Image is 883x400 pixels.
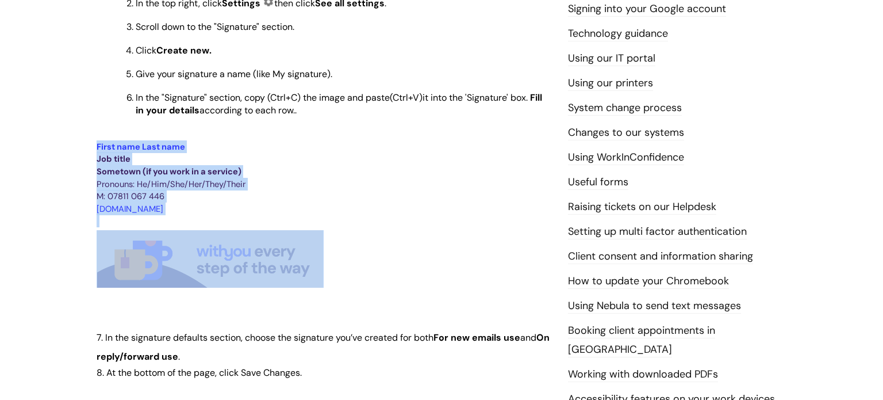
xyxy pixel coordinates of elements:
span: opy (Ctrl+C) the image and paste [249,92,390,104]
span: M: 07811 067 446 [97,191,164,202]
span: Click [136,44,156,56]
span: For new emails use [433,332,520,344]
span: Sometown (if you work in a service) [97,166,241,177]
span: Create new. [156,44,212,56]
span: (Ctrl+V) [390,92,423,104]
span: First name Last name [97,141,185,153]
a: WithYou email signature image [97,281,324,289]
a: Setting up multi factor authentication [568,224,747,239]
span: Pronouns: He/Him/She/Her/They/Their [97,178,245,190]
img: WithYou email signature image [97,230,324,291]
span: On reply/forward use [97,332,550,362]
span: it into the 'Signature' box. [423,92,528,104]
span: 8. At the bottom of the page, click Save Changes. [97,367,302,379]
a: Client consent and information sharing [568,249,753,264]
span: Job title [97,153,130,165]
span: . [178,351,180,363]
a: Working with downloaded PDFs [568,367,718,382]
span: Scroll down to the "Signature" section. [136,21,294,33]
a: Using WorkInConfidence [568,150,684,165]
span: Give your signature a name (like My signature). [136,68,332,80]
a: Using our IT portal [568,51,655,66]
span: In the "Signature" section, c according to each row.. [136,92,542,116]
a: Using our printers [568,76,653,91]
a: Useful forms [568,175,628,190]
span: [DOMAIN_NAME] [97,203,163,215]
a: Using Nebula to send text messages [568,299,741,314]
a: Booking client appointments in [GEOGRAPHIC_DATA] [568,323,715,357]
a: Changes to our systems [568,125,684,140]
a: Raising tickets on our Helpdesk [568,200,716,215]
span: 7. In the signature defaults section, choose the signature you’ve created for both [97,332,433,344]
strong: Fill in your details [136,92,542,116]
a: Signing into your Google account [568,2,726,17]
span: and [520,332,536,344]
a: System change process [568,101,682,116]
a: Technology guidance [568,26,668,41]
a: How to update your Chromebook [568,274,729,289]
